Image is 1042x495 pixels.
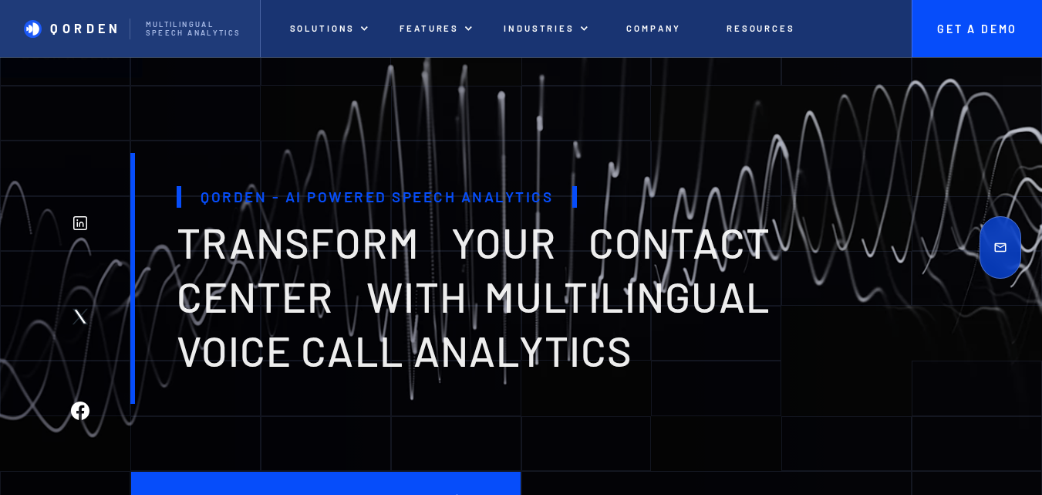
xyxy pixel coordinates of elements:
[626,23,681,34] p: Company
[931,22,1023,36] p: Get A Demo
[71,307,89,326] img: Twitter
[177,186,578,208] h1: Qorden - AI Powered Speech Analytics
[727,23,795,34] p: Resources
[146,20,244,38] p: Multilingual Speech analytics
[71,214,89,232] img: Linkedin
[177,217,771,376] span: transform your contact center with multilingual voice Call analytics
[71,402,89,420] img: Facebook
[50,21,121,36] p: Qorden
[504,23,574,34] p: INDUSTRIES
[290,23,356,34] p: Solutions
[400,23,459,34] p: features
